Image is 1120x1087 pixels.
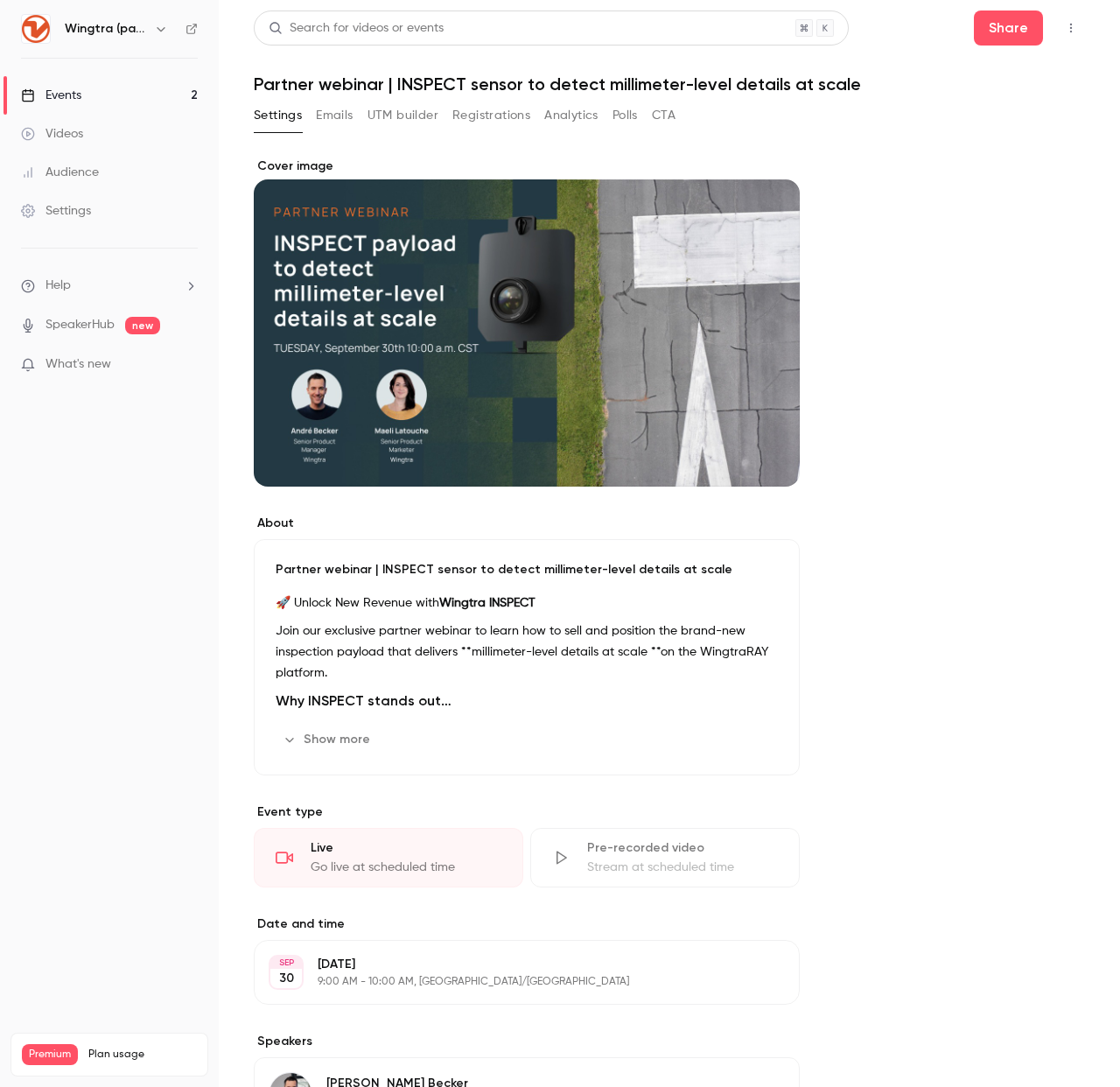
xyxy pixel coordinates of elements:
[318,956,707,973] p: [DATE]
[587,859,778,876] div: Stream at scheduled time
[276,621,778,684] p: Join our exclusive partner webinar to learn how to sell and position the brand-new inspection pay...
[254,74,1085,95] h1: Partner webinar | INSPECT sensor to detect millimeter-level details at scale
[316,102,353,130] button: Emails
[270,957,302,969] div: SEP
[612,102,638,130] button: Polls
[45,355,111,374] span: What's new
[254,515,800,532] label: About
[587,839,778,857] div: Pre-recorded video
[45,277,71,295] span: Help
[254,803,800,821] p: Event type
[254,102,302,130] button: Settings
[125,317,160,334] span: new
[276,726,381,754] button: Show more
[544,102,598,130] button: Analytics
[22,15,50,43] img: Wingtra (partners)
[311,859,501,876] div: Go live at scheduled time
[177,357,198,373] iframe: Noticeable Trigger
[279,970,294,987] p: 30
[318,975,707,989] p: 9:00 AM - 10:00 AM, [GEOGRAPHIC_DATA]/[GEOGRAPHIC_DATA]
[276,691,778,712] h2: Why INSPECT stands out
[254,158,800,175] label: Cover image
[530,828,800,887] div: Pre-recorded videoStream at scheduled time
[254,828,523,887] div: LiveGo live at scheduled time
[21,87,81,104] div: Events
[452,102,530,130] button: Registrations
[88,1048,197,1062] span: Plan usage
[652,102,675,130] button: CTA
[254,1033,800,1050] label: Speakers
[254,915,800,933] label: Date and time
[45,316,115,334] a: SpeakerHub
[21,277,198,295] li: help-dropdown-opener
[254,158,800,487] section: Cover image
[22,1044,78,1065] span: Premium
[21,202,91,220] div: Settings
[311,839,501,857] div: Live
[276,561,778,579] p: Partner webinar | INSPECT sensor to detect millimeter-level details at scale
[65,20,147,38] h6: Wingtra (partners)
[974,11,1043,46] button: Share
[276,593,778,614] p: 🚀 Unlock New Revenue with
[269,19,444,38] div: Search for videos or events
[439,597,535,609] strong: Wingtra INSPECT
[21,125,83,143] div: Videos
[21,164,99,181] div: Audience
[367,102,438,130] button: UTM builder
